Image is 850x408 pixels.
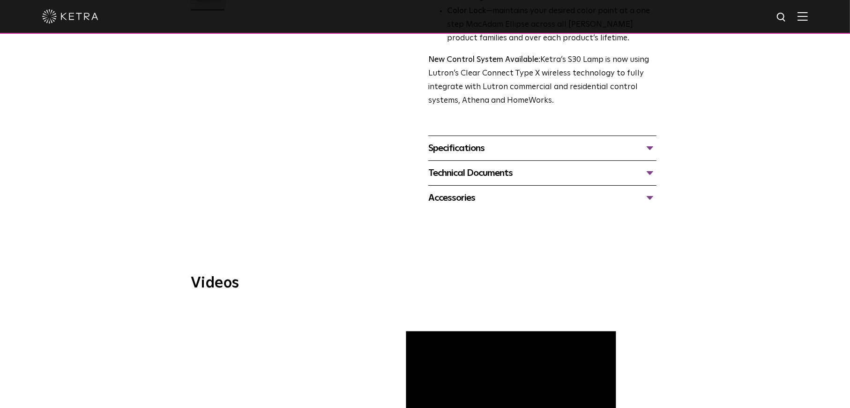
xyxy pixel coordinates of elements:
[798,12,808,21] img: Hamburger%20Nav.svg
[428,166,656,181] div: Technical Documents
[428,53,656,108] p: Ketra’s S30 Lamp is now using Lutron’s Clear Connect Type X wireless technology to fully integrat...
[776,12,788,23] img: search icon
[191,276,659,291] h3: Videos
[42,9,98,23] img: ketra-logo-2019-white
[428,190,656,205] div: Accessories
[428,141,656,156] div: Specifications
[428,56,540,64] strong: New Control System Available:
